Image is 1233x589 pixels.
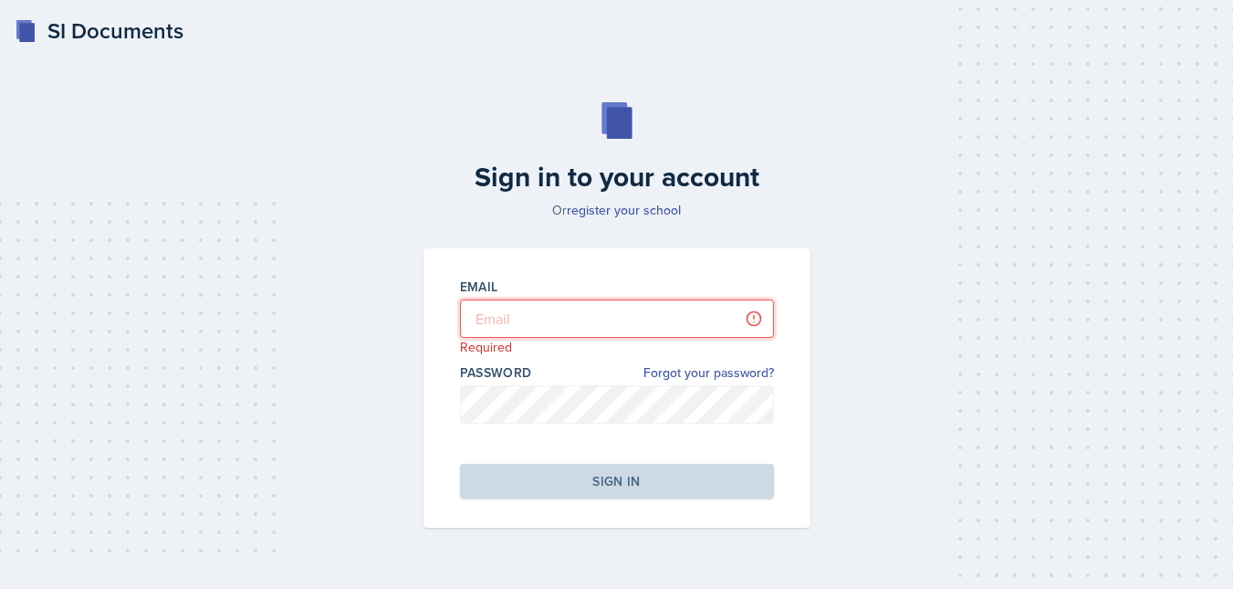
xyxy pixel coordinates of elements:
[460,363,532,382] label: Password
[413,201,821,219] p: Or
[460,464,774,499] button: Sign in
[592,472,640,490] div: Sign in
[567,201,681,219] a: register your school
[15,15,183,47] a: SI Documents
[460,338,774,356] p: Required
[643,363,774,383] a: Forgot your password?
[460,300,774,338] input: Email
[413,161,821,194] h2: Sign in to your account
[460,278,498,296] label: Email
